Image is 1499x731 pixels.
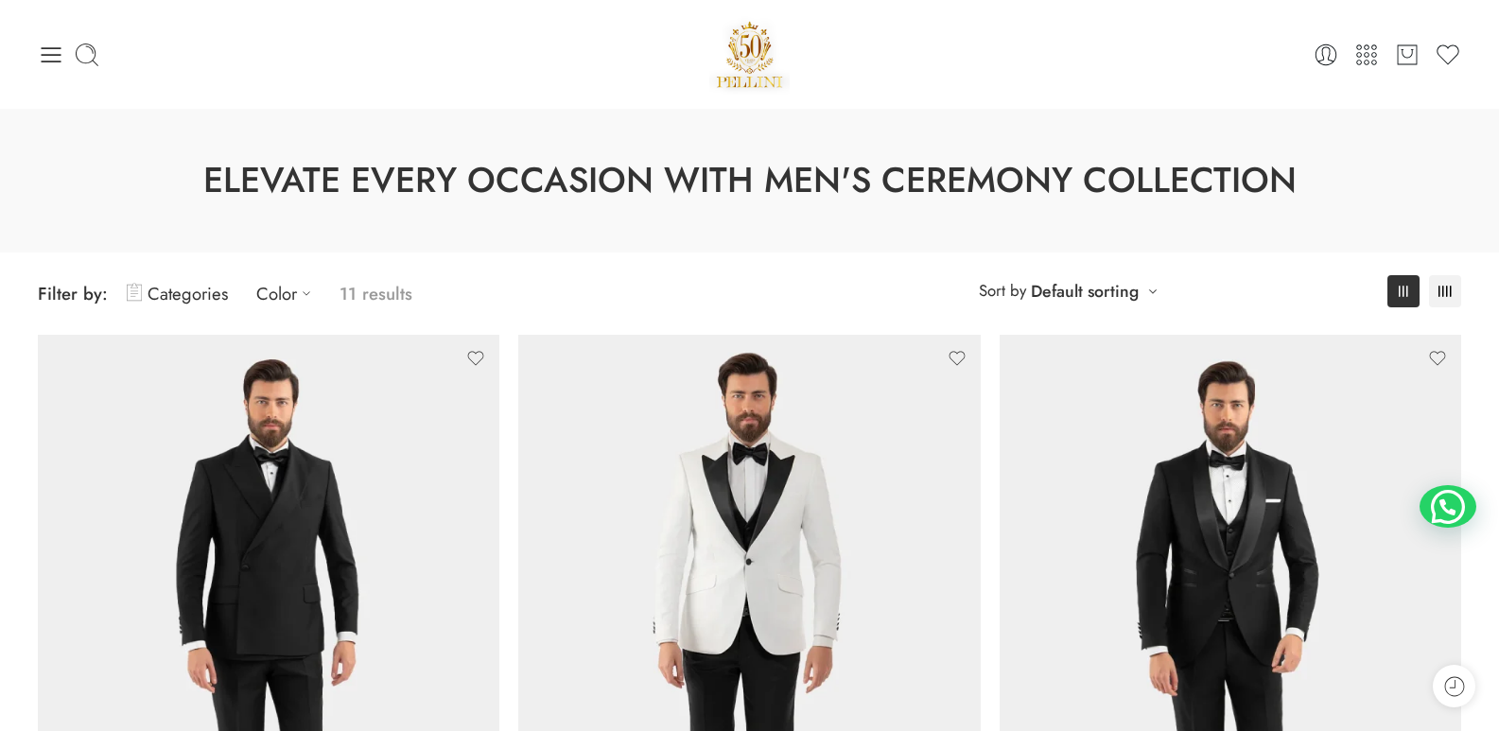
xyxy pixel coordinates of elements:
[1031,278,1139,305] a: Default sorting
[127,271,228,316] a: Categories
[38,281,108,306] span: Filter by:
[1435,42,1461,68] a: Wishlist
[979,275,1026,306] span: Sort by
[1313,42,1339,68] a: Login / Register
[47,156,1452,205] h1: Elevate Every Occasion with Men's Ceremony Collection
[256,271,321,316] a: Color
[709,14,791,95] a: Pellini -
[709,14,791,95] img: Pellini
[340,271,412,316] p: 11 results
[1394,42,1421,68] a: Cart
